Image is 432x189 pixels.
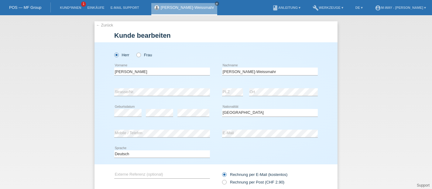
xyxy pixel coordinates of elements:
[222,172,226,180] input: Rechnung per E-Mail (kostenlos)
[222,172,287,177] label: Rechnung per E-Mail (kostenlos)
[215,2,219,6] a: close
[136,53,140,57] input: Frau
[417,183,430,187] a: Support
[313,5,319,11] i: build
[352,6,366,9] a: DE ▾
[57,6,84,9] a: Kund*innen
[215,2,218,5] i: close
[9,5,41,10] a: POS — MF Group
[136,53,152,57] label: Frau
[222,180,226,187] input: Rechnung per Post (CHF 2.90)
[269,6,303,9] a: bookAnleitung ▾
[81,2,86,7] span: 1
[272,5,278,11] i: book
[114,53,118,57] input: Herr
[84,6,107,9] a: Einkäufe
[372,6,429,9] a: account_circlem-way - [PERSON_NAME] ▾
[161,5,214,10] a: [PERSON_NAME]-Weissmahr
[114,32,318,39] h1: Kunde bearbeiten
[114,53,129,57] label: Herr
[310,6,346,9] a: buildWerkzeuge ▾
[96,23,113,27] a: ← Zurück
[222,180,284,184] label: Rechnung per Post (CHF 2.90)
[108,6,142,9] a: E-Mail Support
[375,5,381,11] i: account_circle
